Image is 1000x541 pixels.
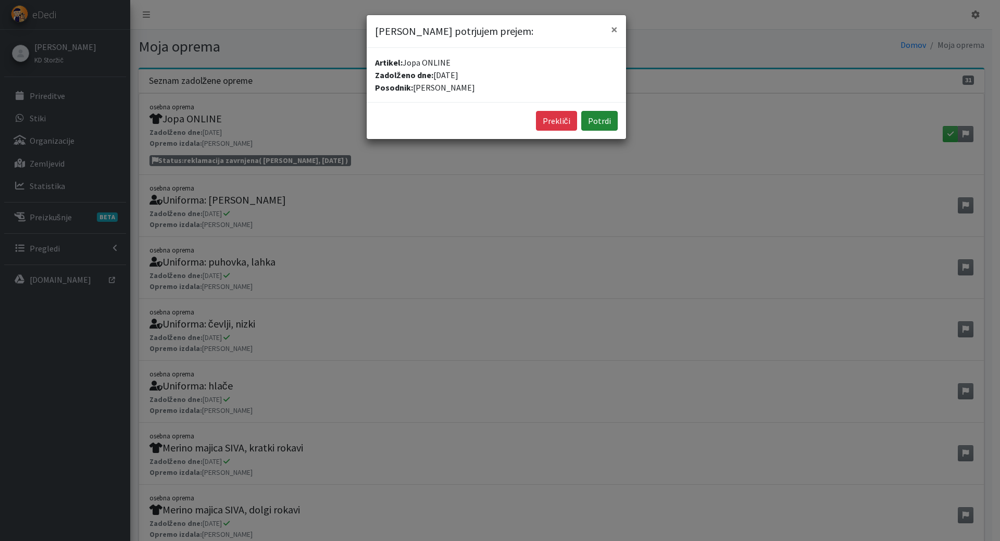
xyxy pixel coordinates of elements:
strong: Posodnik: [375,82,413,93]
div: Jopa ONLINE [DATE] [PERSON_NAME] [367,48,626,102]
strong: Artikel: [375,57,403,68]
h5: [PERSON_NAME] potrjujem prejem: [375,23,533,39]
button: Potrdi [581,111,618,131]
button: Close [603,15,626,44]
strong: Zadolženo dne: [375,70,433,80]
button: Prekliči [536,111,577,131]
span: × [611,21,618,37]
